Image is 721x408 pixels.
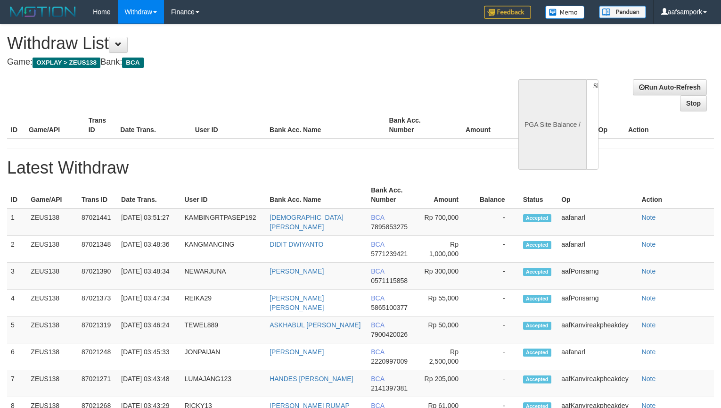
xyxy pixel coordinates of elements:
td: [DATE] 03:48:34 [117,263,180,290]
td: KAMBINGRTPASEP192 [181,208,266,236]
th: Status [519,182,558,208]
span: 2220997009 [371,358,408,365]
td: 87021373 [78,290,117,316]
span: Accepted [523,268,551,276]
a: DIDIT DWIYANTO [270,241,323,248]
td: ZEUS138 [27,290,78,316]
a: Note [642,348,656,356]
a: [PERSON_NAME] [270,267,324,275]
th: Amount [445,112,505,139]
span: BCA [371,214,384,221]
th: User ID [181,182,266,208]
a: Note [642,375,656,383]
span: BCA [371,348,384,356]
a: Run Auto-Refresh [633,79,707,95]
td: NEWARJUNA [181,263,266,290]
td: 4 [7,290,27,316]
span: Accepted [523,295,551,303]
a: Note [642,321,656,329]
td: Rp 300,000 [418,263,473,290]
a: Stop [680,95,707,111]
span: 2141397381 [371,384,408,392]
th: Trans ID [78,182,117,208]
td: aafKanvireakpheakdey [557,370,638,397]
td: Rp 2,500,000 [418,343,473,370]
img: MOTION_logo.png [7,5,79,19]
td: TEWEL889 [181,316,266,343]
td: 6 [7,343,27,370]
td: Rp 1,000,000 [418,236,473,263]
th: Bank Acc. Name [266,112,385,139]
td: aafPonsarng [557,290,638,316]
td: 87021248 [78,343,117,370]
img: panduan.png [599,6,646,18]
td: Rp 205,000 [418,370,473,397]
a: Note [642,267,656,275]
td: 1 [7,208,27,236]
a: [PERSON_NAME] [270,348,324,356]
td: [DATE] 03:47:34 [117,290,180,316]
td: Rp 50,000 [418,316,473,343]
td: ZEUS138 [27,208,78,236]
th: Op [595,112,624,139]
th: Balance [473,182,519,208]
th: Game/API [25,112,85,139]
a: HANDES [PERSON_NAME] [270,375,353,383]
td: 5 [7,316,27,343]
td: 7 [7,370,27,397]
td: - [473,208,519,236]
a: Note [642,294,656,302]
td: - [473,236,519,263]
a: [DEMOGRAPHIC_DATA][PERSON_NAME] [270,214,344,231]
td: aafPonsarng [557,263,638,290]
span: 7895853275 [371,223,408,231]
td: KANGMANCING [181,236,266,263]
td: ZEUS138 [27,263,78,290]
th: Action [624,112,714,139]
td: aafKanvireakpheakdey [557,316,638,343]
span: OXPLAY > ZEUS138 [33,58,100,68]
span: Accepted [523,349,551,357]
th: Game/API [27,182,78,208]
img: Feedback.jpg [484,6,531,19]
td: - [473,316,519,343]
td: 87021441 [78,208,117,236]
td: 87021271 [78,370,117,397]
span: BCA [371,294,384,302]
td: [DATE] 03:45:33 [117,343,180,370]
span: 5865100377 [371,304,408,311]
th: ID [7,112,25,139]
span: BCA [371,375,384,383]
span: BCA [122,58,143,68]
img: Button%20Memo.svg [545,6,585,19]
h4: Game: Bank: [7,58,471,67]
td: ZEUS138 [27,343,78,370]
h1: Withdraw List [7,34,471,53]
td: LUMAJANG123 [181,370,266,397]
td: 87021390 [78,263,117,290]
td: aafanarl [557,343,638,370]
span: BCA [371,267,384,275]
th: ID [7,182,27,208]
td: Rp 700,000 [418,208,473,236]
span: Accepted [523,375,551,383]
td: ZEUS138 [27,236,78,263]
th: Amount [418,182,473,208]
td: aafanarl [557,236,638,263]
td: aafanarl [557,208,638,236]
td: 3 [7,263,27,290]
td: - [473,370,519,397]
td: [DATE] 03:43:48 [117,370,180,397]
span: Accepted [523,241,551,249]
td: - [473,290,519,316]
span: 0571115858 [371,277,408,284]
span: 7900420026 [371,331,408,338]
th: Balance [505,112,559,139]
th: Action [638,182,714,208]
td: Rp 55,000 [418,290,473,316]
td: 2 [7,236,27,263]
div: PGA Site Balance / [518,79,586,170]
td: ZEUS138 [27,316,78,343]
td: [DATE] 03:51:27 [117,208,180,236]
td: ZEUS138 [27,370,78,397]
